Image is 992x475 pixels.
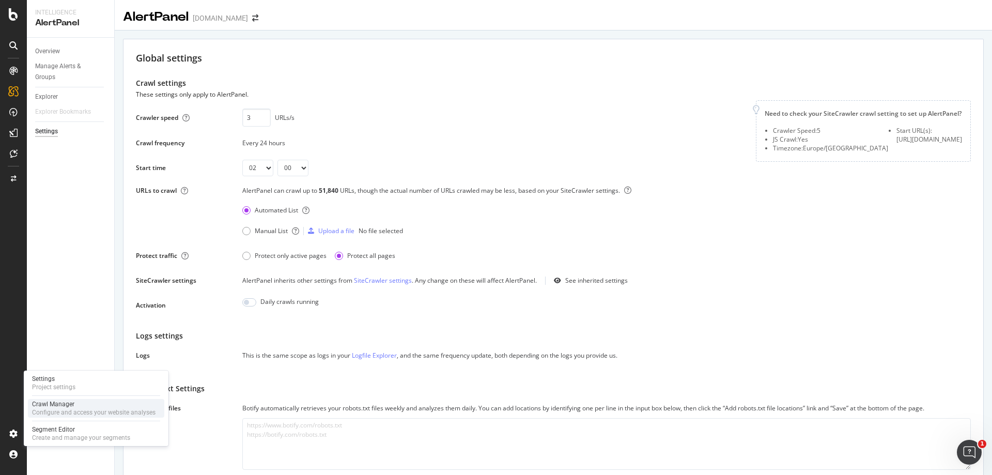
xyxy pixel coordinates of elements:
div: AlertPanel [35,17,106,29]
li: Timezone: Europe/[GEOGRAPHIC_DATA] [773,144,888,152]
div: Upload a file [318,226,354,235]
div: Crawler speed [136,113,178,122]
div: This is the same scope as logs in your , and the same frequency update, both depending on the log... [242,350,971,361]
div: Intelligence [35,8,106,17]
div: Protect all pages [335,251,395,260]
div: Every 24 hours [242,139,743,147]
a: Logfile Explorer [352,351,397,360]
div: [URL][DOMAIN_NAME] [896,135,962,144]
div: These settings only apply to AlertPanel. [136,89,249,100]
div: SiteCrawler settings [136,276,196,285]
div: Protect all pages [347,251,395,260]
div: URLs to crawl [136,186,177,195]
div: Configure and access your website analyses [32,408,156,417]
div: See inherited settings [565,276,628,285]
div: Protect only active pages [242,251,327,260]
div: Global settings [136,52,971,65]
a: Manage Alerts & Groups [35,61,107,83]
div: Settings [32,375,75,383]
div: Manual List [242,226,288,235]
a: Settings [35,126,107,137]
button: Upload a file [308,223,354,239]
div: URLs/s [275,113,295,122]
span: 1 [978,440,986,448]
div: Activation [136,301,166,310]
div: No file selected [359,226,403,235]
div: Create and manage your segments [32,434,130,442]
li: Crawler Speed: 5 [773,126,888,135]
div: Manual List [255,226,288,235]
a: Explorer [35,91,107,102]
a: Overview [35,46,107,57]
div: Manage Alerts & Groups [35,61,97,83]
a: Segment EditorCreate and manage your segments [28,424,164,443]
iframe: Intercom live chat [957,440,982,465]
div: Overview [35,46,60,57]
div: Automated List [242,206,298,214]
li: Start URL(s): [896,126,962,135]
div: Segment Editor [32,425,130,434]
div: Robots.txt Settings [136,383,971,394]
div: Automated List [255,206,298,214]
div: Settings [35,126,58,137]
div: Crawl settings [136,78,971,89]
div: Crawl frequency [136,139,184,147]
div: Botify automatically retrieves your robots.txt files weekly and analyzes them daily. You can add ... [242,403,971,414]
div: Logs settings [136,330,971,342]
li: JS Crawl: Yes [773,135,888,144]
div: [DOMAIN_NAME] [193,13,248,23]
div: AlertPanel [123,8,189,26]
div: AlertPanel inherits other settings from . Any change on these will affect AlertPanel. [242,276,537,285]
div: Logs [136,351,150,360]
div: Start time [136,163,166,172]
div: Crawl Manager [32,400,156,408]
div: Explorer [35,91,58,102]
div: Protect traffic [136,251,177,260]
div: Need to check your SiteCrawler crawl setting to set up AlertPanel? [765,109,962,118]
a: SiteCrawler settings [354,276,412,285]
div: Explorer Bookmarks [35,106,91,117]
div: Daily crawls running [260,297,319,314]
a: SettingsProject settings [28,374,164,392]
div: AlertPanel can crawl up to URLs, though the actual number of URLs crawled may be less, based on y... [242,186,971,202]
a: Explorer Bookmarks [35,106,101,117]
a: Crawl ManagerConfigure and access your website analyses [28,399,164,418]
div: 51,840 [319,186,340,195]
div: Project settings [32,383,75,391]
div: Protect only active pages [255,251,327,260]
div: arrow-right-arrow-left [252,14,258,22]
